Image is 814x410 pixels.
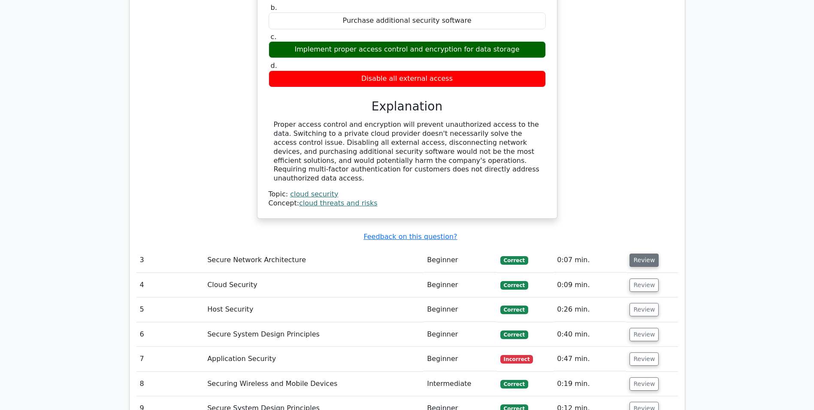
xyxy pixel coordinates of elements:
td: Host Security [204,297,424,322]
td: Beginner [424,322,496,347]
td: 0:07 min. [554,248,626,272]
button: Review [629,377,659,391]
a: cloud security [290,190,338,198]
td: 0:09 min. [554,273,626,297]
td: Intermediate [424,372,496,396]
span: Incorrect [500,355,533,364]
div: Concept: [269,199,546,208]
td: 4 [136,273,204,297]
td: Beginner [424,248,496,272]
span: Correct [500,256,528,265]
button: Review [629,352,659,366]
td: 3 [136,248,204,272]
button: Review [629,254,659,267]
div: Purchase additional security software [269,12,546,29]
td: Beginner [424,273,496,297]
div: Implement proper access control and encryption for data storage [269,41,546,58]
span: c. [271,33,277,41]
span: Correct [500,380,528,389]
td: Beginner [424,347,496,371]
td: Beginner [424,297,496,322]
h3: Explanation [274,99,541,114]
td: 7 [136,347,204,371]
td: Secure Network Architecture [204,248,424,272]
td: Cloud Security [204,273,424,297]
div: Proper access control and encryption will prevent unauthorized access to the data. Switching to a... [274,120,541,183]
span: Correct [500,306,528,314]
span: b. [271,3,277,12]
td: 0:40 min. [554,322,626,347]
td: 0:19 min. [554,372,626,396]
button: Review [629,328,659,341]
span: Correct [500,281,528,290]
a: Feedback on this question? [363,233,457,241]
td: 5 [136,297,204,322]
td: 6 [136,322,204,347]
span: d. [271,61,277,70]
button: Review [629,303,659,316]
span: Correct [500,330,528,339]
button: Review [629,278,659,292]
td: 0:26 min. [554,297,626,322]
div: Topic: [269,190,546,199]
td: 0:47 min. [554,347,626,371]
td: Securing Wireless and Mobile Devices [204,372,424,396]
a: cloud threats and risks [299,199,378,207]
td: 8 [136,372,204,396]
td: Secure System Design Principles [204,322,424,347]
td: Application Security [204,347,424,371]
div: Disable all external access [269,70,546,87]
